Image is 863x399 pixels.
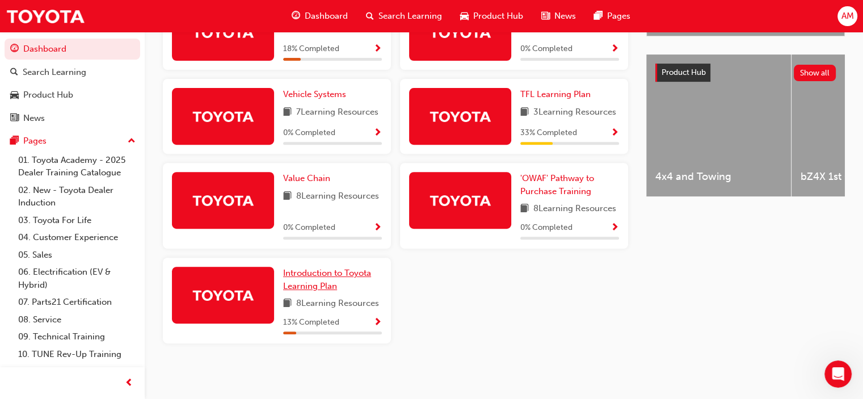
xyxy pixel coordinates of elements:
[154,18,177,41] div: Profile image for Trak
[44,323,69,331] span: Home
[10,68,18,78] span: search-icon
[296,297,379,311] span: 8 Learning Resources
[520,202,529,216] span: book-icon
[520,221,572,234] span: 0 % Completed
[611,126,619,140] button: Show Progress
[283,268,371,291] span: Introduction to Toyota Learning Plan
[14,152,140,182] a: 01. Toyota Academy - 2025 Dealer Training Catalogue
[520,89,591,99] span: TFL Learning Plan
[10,136,19,146] span: pages-icon
[611,128,619,138] span: Show Progress
[841,10,853,23] span: AM
[113,295,227,340] button: Messages
[451,5,532,28] a: car-iconProduct Hub
[6,3,85,29] img: Trak
[5,131,140,152] button: Pages
[23,155,190,167] div: We typically reply in a few hours
[283,297,292,311] span: book-icon
[283,5,357,28] a: guage-iconDashboard
[646,54,791,196] a: 4x4 and Towing
[611,44,619,54] span: Show Progress
[305,10,348,23] span: Dashboard
[5,62,140,83] a: Search Learning
[283,127,335,140] span: 0 % Completed
[662,68,706,77] span: Product Hub
[460,9,469,23] span: car-icon
[151,323,190,331] span: Messages
[10,44,19,54] span: guage-icon
[541,9,550,23] span: news-icon
[5,39,140,60] a: Dashboard
[283,89,346,99] span: Vehicle Systems
[23,143,190,155] div: Send us a message
[607,10,630,23] span: Pages
[10,90,19,100] span: car-icon
[192,106,254,126] img: Trak
[429,106,491,126] img: Trak
[655,64,836,82] a: Product HubShow all
[378,10,442,23] span: Search Learning
[283,267,382,292] a: Introduction to Toyota Learning Plan
[473,10,523,23] span: Product Hub
[14,311,140,329] a: 08. Service
[23,66,86,79] div: Search Learning
[14,328,140,346] a: 09. Technical Training
[296,106,378,120] span: 7 Learning Resources
[283,221,335,234] span: 0 % Completed
[192,190,254,210] img: Trak
[532,5,585,28] a: news-iconNews
[794,65,836,81] button: Show all
[5,36,140,131] button: DashboardSearch LearningProduct HubNews
[373,318,382,328] span: Show Progress
[366,9,374,23] span: search-icon
[192,22,254,42] img: Trak
[520,43,572,56] span: 0 % Completed
[14,346,140,363] a: 10. TUNE Rev-Up Training
[283,106,292,120] span: book-icon
[14,229,140,246] a: 04. Customer Experience
[128,134,136,149] span: up-icon
[23,112,45,125] div: News
[520,172,619,198] a: 'OWAF' Pathway to Purchase Training
[611,223,619,233] span: Show Progress
[611,42,619,56] button: Show Progress
[23,135,47,148] div: Pages
[373,44,382,54] span: Show Progress
[283,172,335,185] a: Value Chain
[585,5,639,28] a: pages-iconPages
[429,22,491,42] img: Trak
[373,42,382,56] button: Show Progress
[5,85,140,106] a: Product Hub
[195,18,216,39] div: Close
[533,106,616,120] span: 3 Learning Resources
[292,9,300,23] span: guage-icon
[5,108,140,129] a: News
[533,202,616,216] span: 8 Learning Resources
[10,114,19,124] span: news-icon
[373,128,382,138] span: Show Progress
[23,100,204,119] p: How can we help?
[373,223,382,233] span: Show Progress
[520,127,577,140] span: 33 % Completed
[655,170,782,183] span: 4x4 and Towing
[283,190,292,204] span: book-icon
[357,5,451,28] a: search-iconSearch Learning
[125,376,133,390] span: prev-icon
[283,43,339,56] span: 18 % Completed
[283,316,339,329] span: 13 % Completed
[296,190,379,204] span: 8 Learning Resources
[373,221,382,235] button: Show Progress
[594,9,603,23] span: pages-icon
[373,126,382,140] button: Show Progress
[837,6,857,26] button: AM
[520,173,594,196] span: 'OWAF' Pathway to Purchase Training
[429,190,491,210] img: Trak
[520,88,595,101] a: TFL Learning Plan
[824,360,852,388] iframe: Intercom live chat
[554,10,576,23] span: News
[23,22,79,40] img: logo
[611,221,619,235] button: Show Progress
[23,89,73,102] div: Product Hub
